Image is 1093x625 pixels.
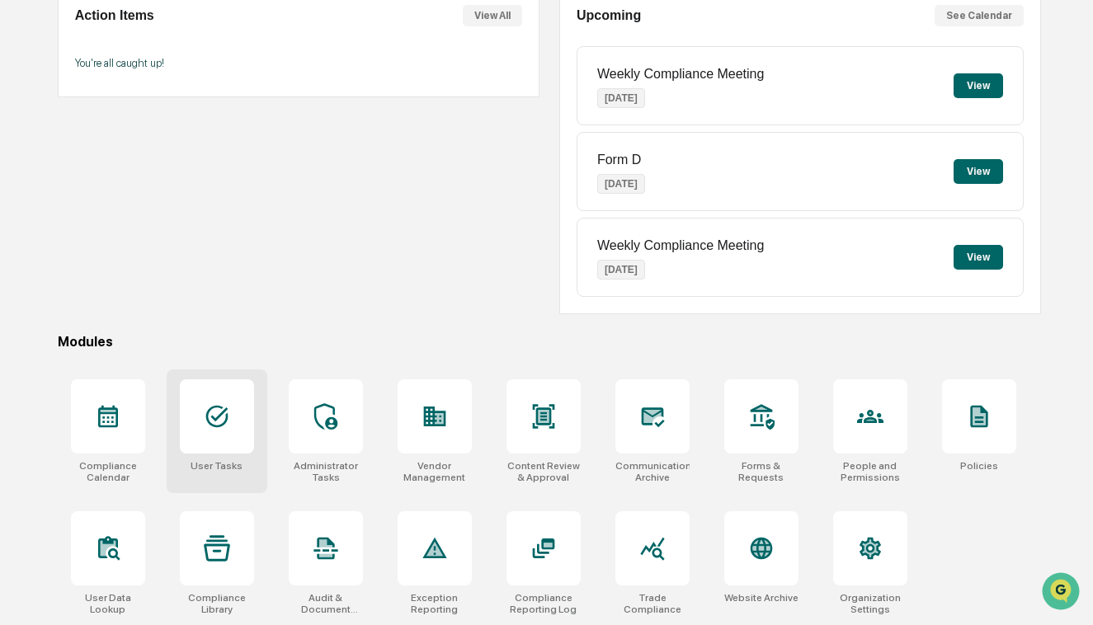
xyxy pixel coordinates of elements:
[164,280,200,292] span: Pylon
[398,460,472,483] div: Vendor Management
[615,592,690,615] div: Trade Compliance
[724,592,799,604] div: Website Archive
[597,153,645,167] p: Form D
[116,279,200,292] a: Powered byPylon
[398,592,472,615] div: Exception Reporting
[191,460,243,472] div: User Tasks
[597,67,764,82] p: Weekly Compliance Meeting
[954,159,1003,184] button: View
[10,233,111,262] a: 🔎Data Lookup
[71,592,145,615] div: User Data Lookup
[289,592,363,615] div: Audit & Document Logs
[136,208,205,224] span: Attestations
[56,126,271,143] div: Start new chat
[954,73,1003,98] button: View
[16,126,46,156] img: 1746055101610-c473b297-6a78-478c-a979-82029cc54cd1
[1040,571,1085,615] iframe: Open customer support
[180,592,254,615] div: Compliance Library
[33,239,104,256] span: Data Lookup
[597,88,645,108] p: [DATE]
[463,5,522,26] button: View All
[724,460,799,483] div: Forms & Requests
[960,460,998,472] div: Policies
[577,8,641,23] h2: Upcoming
[58,334,1042,350] div: Modules
[289,460,363,483] div: Administrator Tasks
[16,209,30,223] div: 🖐️
[75,57,522,69] p: You're all caught up!
[56,143,209,156] div: We're available if you need us!
[597,260,645,280] p: [DATE]
[113,201,211,231] a: 🗄️Attestations
[16,35,300,61] p: How can we help?
[506,592,581,615] div: Compliance Reporting Log
[10,201,113,231] a: 🖐️Preclearance
[71,460,145,483] div: Compliance Calendar
[833,592,907,615] div: Organization Settings
[597,238,764,253] p: Weekly Compliance Meeting
[280,131,300,151] button: Start new chat
[506,460,581,483] div: Content Review & Approval
[954,245,1003,270] button: View
[16,241,30,254] div: 🔎
[75,8,154,23] h2: Action Items
[935,5,1024,26] button: See Calendar
[615,460,690,483] div: Communications Archive
[597,174,645,194] p: [DATE]
[833,460,907,483] div: People and Permissions
[33,208,106,224] span: Preclearance
[120,209,133,223] div: 🗄️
